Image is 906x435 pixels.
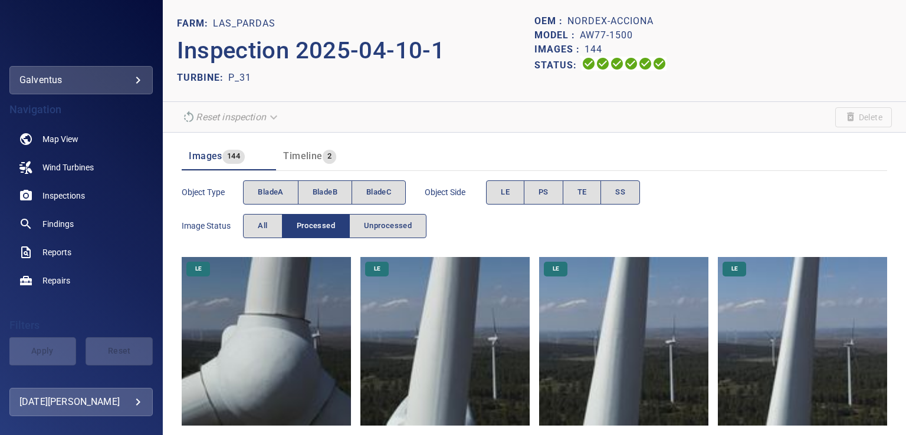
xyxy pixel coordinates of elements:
p: Nordex-Acciona [567,14,654,28]
span: Object type [182,186,243,198]
button: TE [563,180,602,205]
span: All [258,219,267,233]
p: Las_Pardas [213,17,275,31]
p: Model : [534,28,580,42]
p: OEM : [534,14,567,28]
p: P_31 [228,71,251,85]
div: Unable to reset the inspection due to your user permissions [177,107,284,127]
span: Repairs [42,275,70,286]
a: reports noActive [9,238,153,266]
a: windturbines noActive [9,153,153,182]
span: PS [539,186,549,199]
img: galventus-logo [50,29,113,41]
span: Wind Turbines [42,162,94,173]
svg: Data Formatted 100% [596,57,610,71]
button: Processed [282,214,350,238]
p: Status: [534,57,582,74]
button: bladeB [298,180,352,205]
p: 144 [585,42,602,57]
button: Unprocessed [349,214,426,238]
span: Object Side [425,186,486,198]
h4: Navigation [9,104,153,116]
span: TE [577,186,587,199]
a: map noActive [9,125,153,153]
p: FARM: [177,17,213,31]
span: Images [189,150,222,162]
button: All [243,214,282,238]
div: objectType [243,180,406,205]
span: Unprocessed [364,219,412,233]
span: SS [615,186,625,199]
span: Findings [42,218,74,230]
a: repairs noActive [9,266,153,295]
span: LE [501,186,510,199]
span: LE [724,265,745,273]
a: inspections noActive [9,182,153,210]
button: bladeC [352,180,406,205]
div: galventus [9,66,153,94]
span: LE [546,265,566,273]
div: Reset inspection [177,107,284,127]
span: Processed [297,219,335,233]
svg: ML Processing 100% [624,57,638,71]
span: LE [188,265,209,273]
a: findings noActive [9,210,153,238]
button: LE [486,180,524,205]
button: SS [600,180,640,205]
span: bladeA [258,186,283,199]
span: Image Status [182,220,243,232]
span: Reports [42,246,71,258]
span: Unable to delete the inspection due to your user permissions [835,107,892,127]
span: Timeline [283,150,322,162]
span: bladeC [366,186,391,199]
div: [DATE][PERSON_NAME] [19,393,143,411]
span: 2 [323,150,336,163]
svg: Selecting 100% [610,57,624,71]
em: Reset inspection [196,111,265,123]
button: PS [524,180,563,205]
div: galventus [19,71,143,90]
button: bladeA [243,180,298,205]
svg: Uploading 100% [582,57,596,71]
p: AW77-1500 [580,28,633,42]
div: imageStatus [243,214,426,238]
span: LE [367,265,388,273]
span: 144 [222,150,245,163]
span: Map View [42,133,78,145]
svg: Classification 100% [652,57,667,71]
p: Inspection 2025-04-10-1 [177,33,534,68]
span: Inspections [42,190,85,202]
p: Images : [534,42,585,57]
p: TURBINE: [177,71,228,85]
svg: Matching 100% [638,57,652,71]
span: bladeB [313,186,337,199]
div: objectSide [486,180,640,205]
h4: Filters [9,319,153,331]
